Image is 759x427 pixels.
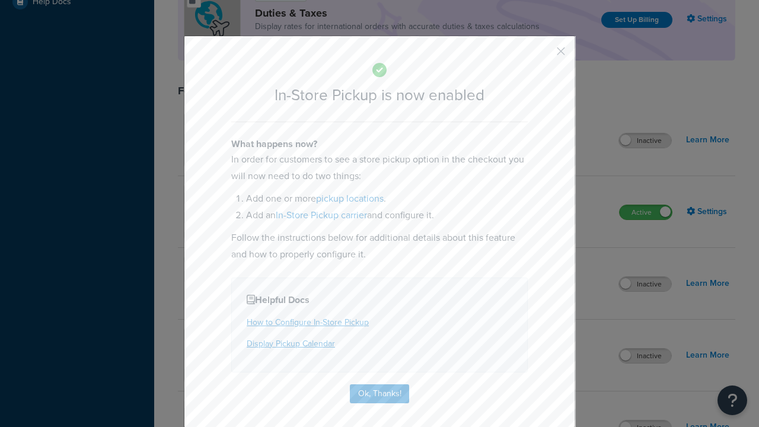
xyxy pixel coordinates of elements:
p: Follow the instructions below for additional details about this feature and how to properly confi... [231,230,528,263]
li: Add one or more . [246,190,528,207]
a: In-Store Pickup carrier [276,208,367,222]
h4: What happens now? [231,137,528,151]
h4: Helpful Docs [247,293,512,307]
h2: In-Store Pickup is now enabled [231,87,528,104]
p: In order for customers to see a store pickup option in the checkout you will now need to do two t... [231,151,528,184]
a: Display Pickup Calendar [247,337,335,350]
button: Ok, Thanks! [350,384,409,403]
a: pickup locations [316,192,384,205]
a: How to Configure In-Store Pickup [247,316,369,329]
li: Add an and configure it. [246,207,528,224]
